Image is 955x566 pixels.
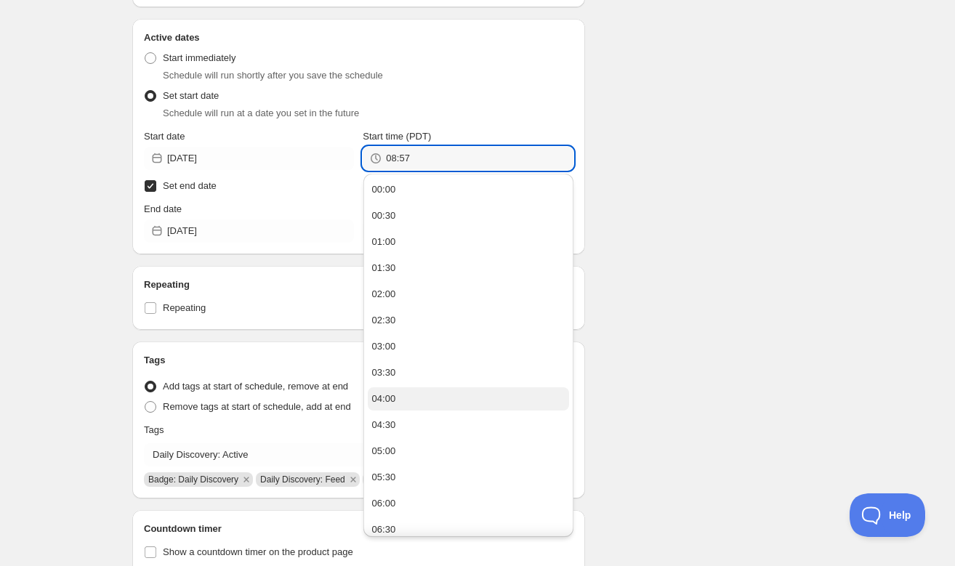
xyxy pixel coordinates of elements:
button: Remove Daily Discovery: Feed [347,473,360,486]
button: 04:30 [368,413,569,437]
span: Add tags at start of schedule, remove at end [163,381,348,392]
span: Start immediately [163,52,235,63]
p: Tags [144,423,164,437]
span: End date [144,203,182,214]
div: 02:30 [372,313,396,328]
div: 00:30 [372,209,396,223]
div: 01:00 [372,235,396,249]
button: 02:30 [368,309,569,332]
button: 05:30 [368,466,569,489]
button: 03:00 [368,335,569,358]
span: Schedule will run shortly after you save the schedule [163,70,383,81]
button: Remove Badge: Daily Discovery [240,473,253,486]
span: Show a countdown timer on the product page [163,546,353,557]
span: Start date [144,131,185,142]
h2: Countdown timer [144,522,573,536]
div: 03:30 [372,365,396,380]
button: 05:00 [368,440,569,463]
h2: Tags [144,353,573,368]
div: 05:30 [372,470,396,485]
button: 03:30 [368,361,569,384]
span: Schedule will run at a date you set in the future [163,108,359,118]
iframe: Toggle Customer Support [850,493,926,537]
span: Start time (PDT) [363,131,431,142]
span: Set start date [163,90,219,101]
button: 06:30 [368,518,569,541]
button: 00:00 [368,178,569,201]
div: 06:30 [372,522,396,537]
button: 01:00 [368,230,569,254]
div: 00:00 [372,182,396,197]
button: 04:00 [368,387,569,411]
button: 06:00 [368,492,569,515]
span: Daily Discovery: Feed [260,474,345,485]
div: 05:00 [372,444,396,458]
h2: Repeating [144,278,573,292]
button: 00:30 [368,204,569,227]
div: 04:00 [372,392,396,406]
div: 03:00 [372,339,396,354]
span: Badge: Daily Discovery [148,474,238,485]
span: Remove tags at start of schedule, add at end [163,401,351,412]
h2: Active dates [144,31,573,45]
div: 06:00 [372,496,396,511]
span: Set end date [163,180,217,191]
div: 02:00 [372,287,396,302]
button: 01:30 [368,256,569,280]
button: 02:00 [368,283,569,306]
span: Repeating [163,302,206,313]
div: 01:30 [372,261,396,275]
div: 04:30 [372,418,396,432]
